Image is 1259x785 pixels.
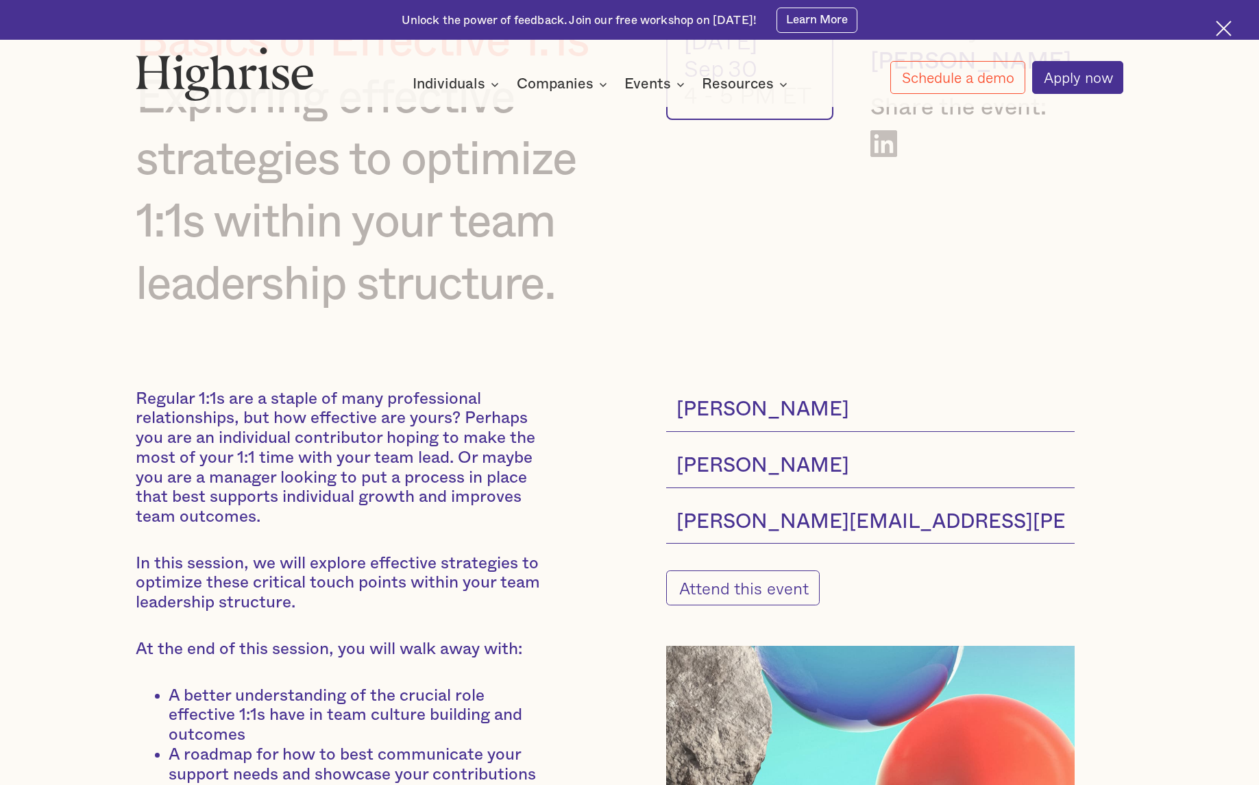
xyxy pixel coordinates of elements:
input: Attend this event [666,570,820,605]
div: Events [624,76,689,93]
form: current-single-event-subscribe-form [666,389,1074,606]
div: Resources [702,76,792,93]
input: Your e-mail [666,501,1074,544]
div: Exploring effective strategies to optimize 1:1s within your team leadership structure. [136,67,623,316]
p: At the end of this session, you will walk away with: [136,640,546,660]
a: Share on LinkedIn [870,130,897,157]
div: Companies [517,76,594,93]
div: Individuals [413,76,503,93]
a: Schedule a demo [890,61,1025,93]
div: Share the event: [870,93,1075,123]
img: Cross icon [1216,21,1232,36]
p: Regular 1:1s are a staple of many professional relationships, but how effective are yours? Perhap... [136,389,546,527]
p: In this session, we will explore effective strategies to optimize these critical touch points wit... [136,554,546,613]
a: Learn More [777,8,857,33]
a: Apply now [1032,61,1124,94]
img: Highrise logo [136,47,315,101]
div: 4 - 5 PM ET [684,81,815,108]
div: Companies [517,76,611,93]
div: Resources [702,76,774,93]
div: Events [624,76,671,93]
div: Individuals [413,76,485,93]
input: Last name [666,445,1074,487]
li: A better understanding of the crucial role effective 1:1s have in team culture building and outcomes [169,686,546,745]
div: Unlock the power of feedback. Join our free workshop on [DATE]! [402,12,757,28]
input: First name [666,389,1074,432]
